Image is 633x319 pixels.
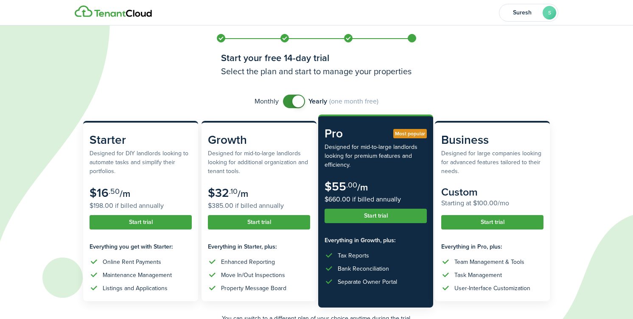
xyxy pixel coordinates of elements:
[90,149,192,176] subscription-pricing-card-description: Designed for DIY landlords looking to automate tasks and simplify their portfolios.
[255,96,279,106] span: Monthly
[441,149,543,176] subscription-pricing-card-description: Designed for large companies looking for advanced features tailored to their needs.
[208,215,310,229] button: Start trial
[325,236,427,245] subscription-pricing-card-features-title: Everything in Growth, plus:
[395,130,425,137] span: Most popular
[208,242,310,251] subscription-pricing-card-features-title: Everything in Starter, plus:
[238,187,248,201] subscription-pricing-card-price-period: /m
[499,4,558,22] button: Open menu
[221,284,286,293] div: Property Message Board
[109,186,120,197] subscription-pricing-card-price-cents: .50
[543,6,556,20] avatar-text: S
[325,143,427,169] subscription-pricing-card-description: Designed for mid-to-large landlords looking for premium features and efficiency.
[325,125,427,143] subscription-pricing-card-title: Pro
[338,251,369,260] div: Tax Reports
[454,257,524,266] div: Team Management & Tools
[357,180,368,194] subscription-pricing-card-price-period: /m
[90,201,192,211] subscription-pricing-card-price-annual: $198.00 if billed annually
[454,271,502,280] div: Task Management
[120,187,130,201] subscription-pricing-card-price-period: /m
[208,149,310,176] subscription-pricing-card-description: Designed for mid-to-large landlords looking for additional organization and tenant tools.
[441,242,543,251] subscription-pricing-card-features-title: Everything in Pro, plus:
[229,186,238,197] subscription-pricing-card-price-cents: .10
[90,215,192,229] button: Start trial
[441,215,543,229] button: Start trial
[221,65,412,78] h3: Select the plan and start to manage your properties
[75,6,152,17] img: Logo
[221,257,275,266] div: Enhanced Reporting
[441,184,478,200] subscription-pricing-card-price-amount: Custom
[454,284,530,293] div: User-Interface Customization
[338,264,389,273] div: Bank Reconciliation
[90,131,192,149] subscription-pricing-card-title: Starter
[505,10,539,16] span: Suresh
[325,209,427,223] button: Start trial
[103,271,172,280] div: Maintenance Management
[338,277,397,286] div: Separate Owner Portal
[90,184,109,201] subscription-pricing-card-price-amount: $16
[221,271,285,280] div: Move In/Out Inspections
[208,201,310,211] subscription-pricing-card-price-annual: $385.00 if billed annually
[325,194,427,204] subscription-pricing-card-price-annual: $660.00 if billed annually
[441,131,543,149] subscription-pricing-card-title: Business
[103,257,161,266] div: Online Rent Payments
[221,51,412,65] h1: Start your free 14-day trial
[325,178,346,195] subscription-pricing-card-price-amount: $55
[90,242,192,251] subscription-pricing-card-features-title: Everything you get with Starter:
[208,184,229,201] subscription-pricing-card-price-amount: $32
[441,198,543,208] subscription-pricing-card-price-annual: Starting at $100.00/mo
[208,131,310,149] subscription-pricing-card-title: Growth
[346,179,357,190] subscription-pricing-card-price-cents: .00
[103,284,168,293] div: Listings and Applications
